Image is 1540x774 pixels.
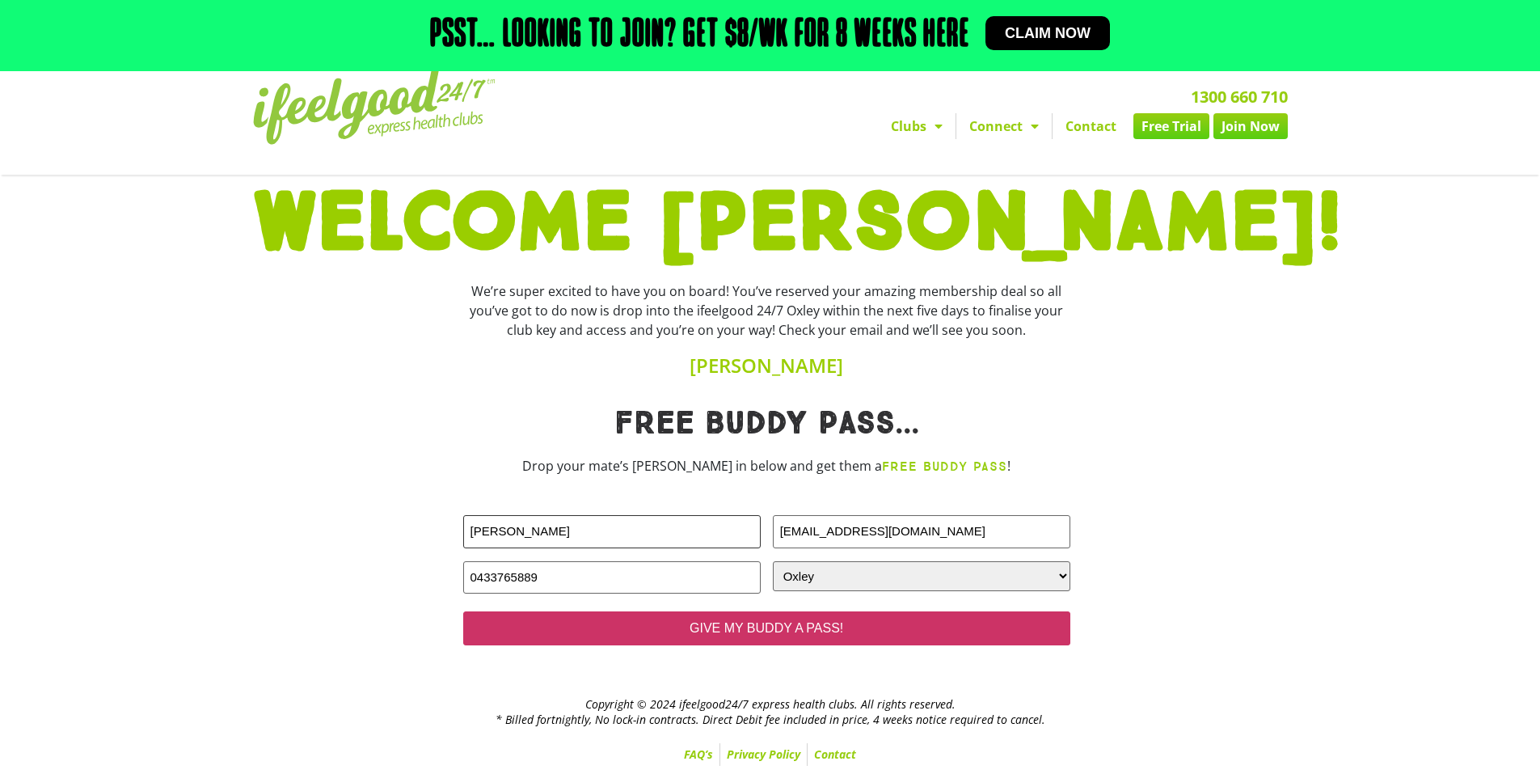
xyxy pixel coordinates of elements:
p: Drop your mate’s [PERSON_NAME] in below and get them a ! [463,456,1070,476]
a: Free Trial [1133,113,1209,139]
a: Privacy Policy [720,743,807,766]
a: Clubs [878,113,956,139]
a: Join Now [1213,113,1288,139]
span: Claim now [1005,26,1091,40]
div: We’re super excited to have you on board! You’ve reserved your amazing membership deal so all you... [463,281,1070,340]
h4: [PERSON_NAME] [463,356,1070,375]
input: GIVE MY BUDDY A PASS! [463,611,1070,645]
nav: Menu [621,113,1288,139]
input: FRIEND'S EMAIL [773,515,1070,548]
input: FRIEND'S NAME [463,515,761,548]
h2: Psst… Looking to join? Get $8/wk for 8 weeks here [430,16,969,55]
a: Claim now [985,16,1110,50]
a: 1300 660 710 [1191,86,1288,108]
h1: Free Buddy pass... [463,408,1070,440]
strong: FREE BUDDY PASS [882,459,1007,474]
a: Connect [956,113,1052,139]
input: FRIEND'S MOBILE [463,561,761,594]
h2: Copyright © 2024 ifeelgood24/7 express health clubs. All rights reserved. * Billed fortnightly, N... [253,697,1288,726]
h1: WELCOME [PERSON_NAME]! [253,183,1288,265]
a: Contact [808,743,863,766]
a: Contact [1053,113,1129,139]
nav: Menu [253,743,1288,766]
a: FAQ’s [677,743,719,766]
